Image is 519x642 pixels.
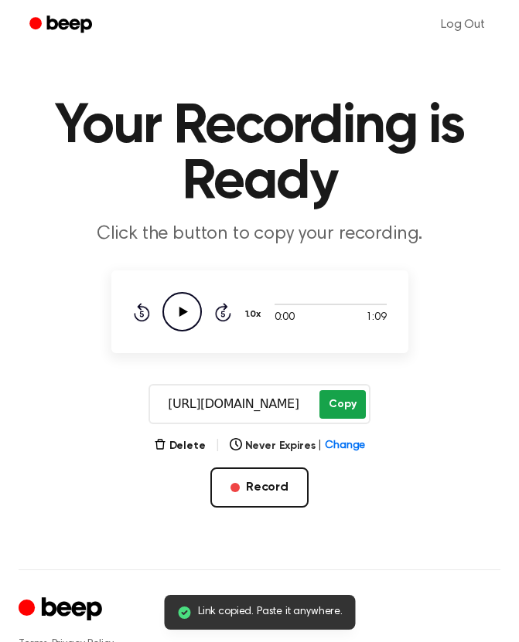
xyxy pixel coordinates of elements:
[244,301,267,328] button: 1.0x
[325,438,365,454] span: Change
[275,310,295,326] span: 0:00
[318,438,322,454] span: |
[210,467,309,508] button: Record
[19,99,500,210] h1: Your Recording is Ready
[319,390,365,419] button: Copy
[215,436,220,455] span: |
[19,222,500,246] p: Click the button to copy your recording.
[154,438,206,454] button: Delete
[425,6,500,43] a: Log Out
[230,438,366,454] button: Never Expires|Change
[19,10,106,40] a: Beep
[19,595,106,625] a: Cruip
[198,604,343,620] span: Link copied. Paste it anywhere.
[366,310,386,326] span: 1:09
